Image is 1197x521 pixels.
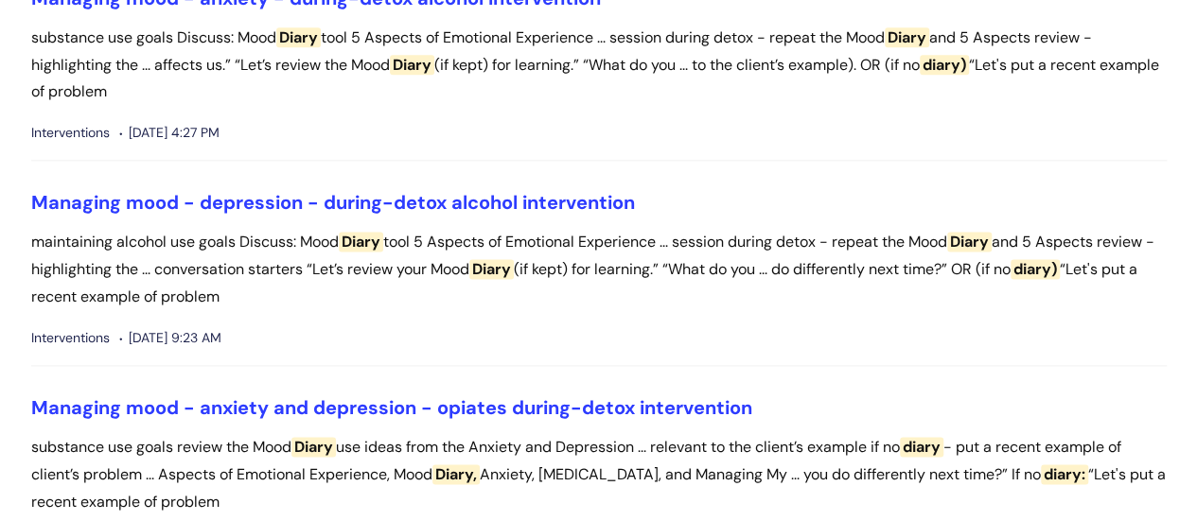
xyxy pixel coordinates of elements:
[119,326,221,350] span: [DATE] 9:23 AM
[31,229,1167,310] p: maintaining alcohol use goals Discuss: Mood tool 5 Aspects of Emotional Experience ... session du...
[1041,464,1088,484] span: diary:
[276,27,321,47] span: Diary
[31,434,1167,515] p: substance use goals review the Mood use ideas from the Anxiety and Depression ... relevant to the...
[947,232,992,252] span: Diary
[31,326,110,350] span: Interventions
[885,27,929,47] span: Diary
[31,190,635,215] a: Managing mood - depression - during-detox alcohol intervention
[31,395,752,420] a: Managing mood - anxiety and depression - opiates during-detox intervention
[900,437,943,457] span: diary
[469,259,514,279] span: Diary
[1011,259,1060,279] span: diary)
[31,25,1167,106] p: substance use goals Discuss: Mood tool 5 Aspects of Emotional Experience ... session during detox...
[339,232,383,252] span: Diary
[432,464,480,484] span: Diary,
[31,121,110,145] span: Interventions
[291,437,336,457] span: Diary
[920,55,969,75] span: diary)
[390,55,434,75] span: Diary
[119,121,220,145] span: [DATE] 4:27 PM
